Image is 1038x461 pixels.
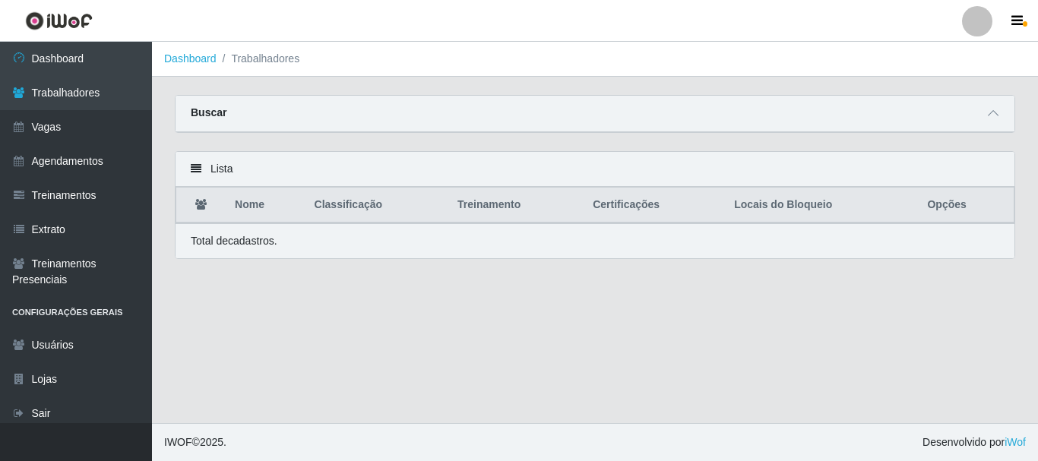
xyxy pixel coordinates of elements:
img: CoreUI Logo [25,11,93,30]
span: Desenvolvido por [922,434,1026,450]
strong: Buscar [191,106,226,118]
th: Classificação [305,188,449,223]
li: Trabalhadores [217,51,300,67]
p: Total de cadastros. [191,233,277,249]
th: Nome [226,188,305,223]
a: Dashboard [164,52,217,65]
a: iWof [1005,436,1026,448]
th: Opções [918,188,1014,223]
span: IWOF [164,436,192,448]
div: Lista [176,152,1014,187]
span: © 2025 . [164,434,226,450]
th: Locais do Bloqueio [725,188,918,223]
nav: breadcrumb [152,42,1038,77]
th: Certificações [584,188,725,223]
th: Treinamento [448,188,584,223]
